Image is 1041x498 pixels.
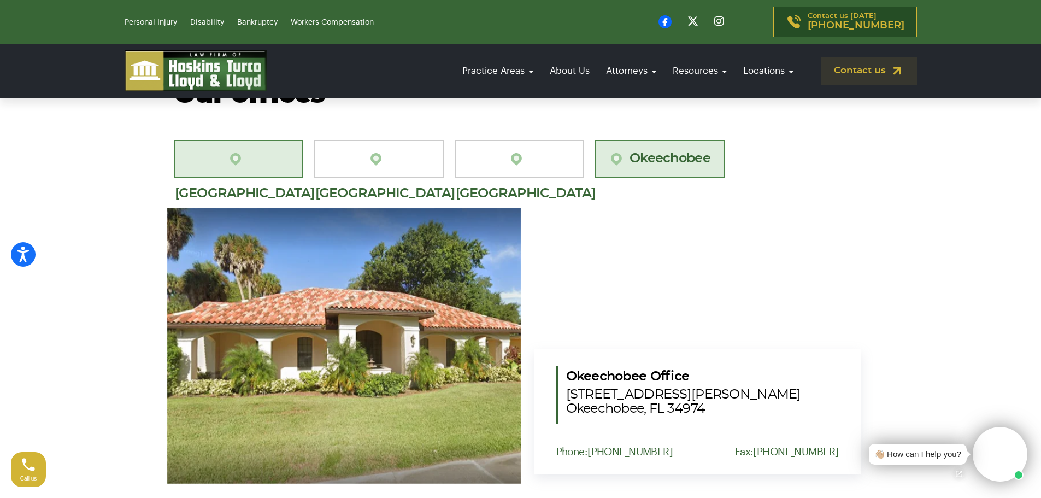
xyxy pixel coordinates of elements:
a: Practice Areas [457,55,539,86]
a: Disability [190,19,224,26]
p: Fax: [735,446,839,458]
a: [GEOGRAPHIC_DATA][PERSON_NAME] [174,140,303,178]
a: [PHONE_NUMBER] [587,447,673,457]
img: location [509,151,530,167]
a: Resources [667,55,732,86]
a: Locations [738,55,799,86]
img: logo [125,50,267,91]
a: Open chat [948,462,971,485]
a: Contact us [DATE][PHONE_NUMBER] [773,7,917,37]
p: Phone: [556,446,673,458]
h5: Okeechobee Office [566,366,839,416]
a: Bankruptcy [237,19,278,26]
span: [PHONE_NUMBER] [808,20,904,31]
span: [STREET_ADDRESS][PERSON_NAME] Okeechobee, FL 34974 [566,388,839,416]
a: Okeechobee [595,140,725,178]
p: Contact us [DATE] [808,13,904,31]
a: [GEOGRAPHIC_DATA] [455,140,584,178]
a: Workers Compensation [291,19,374,26]
img: location [228,151,249,167]
a: [PHONE_NUMBER] [753,447,838,457]
a: Personal Injury [125,19,177,26]
img: location [609,151,630,167]
img: OK Office [167,208,521,484]
div: 👋🏼 How can I help you? [874,448,961,461]
a: About Us [544,55,595,86]
img: location [368,151,389,167]
span: Call us [20,476,37,482]
a: Contact us [821,57,917,85]
a: Attorneys [601,55,662,86]
a: [GEOGRAPHIC_DATA][PERSON_NAME] [314,140,444,178]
